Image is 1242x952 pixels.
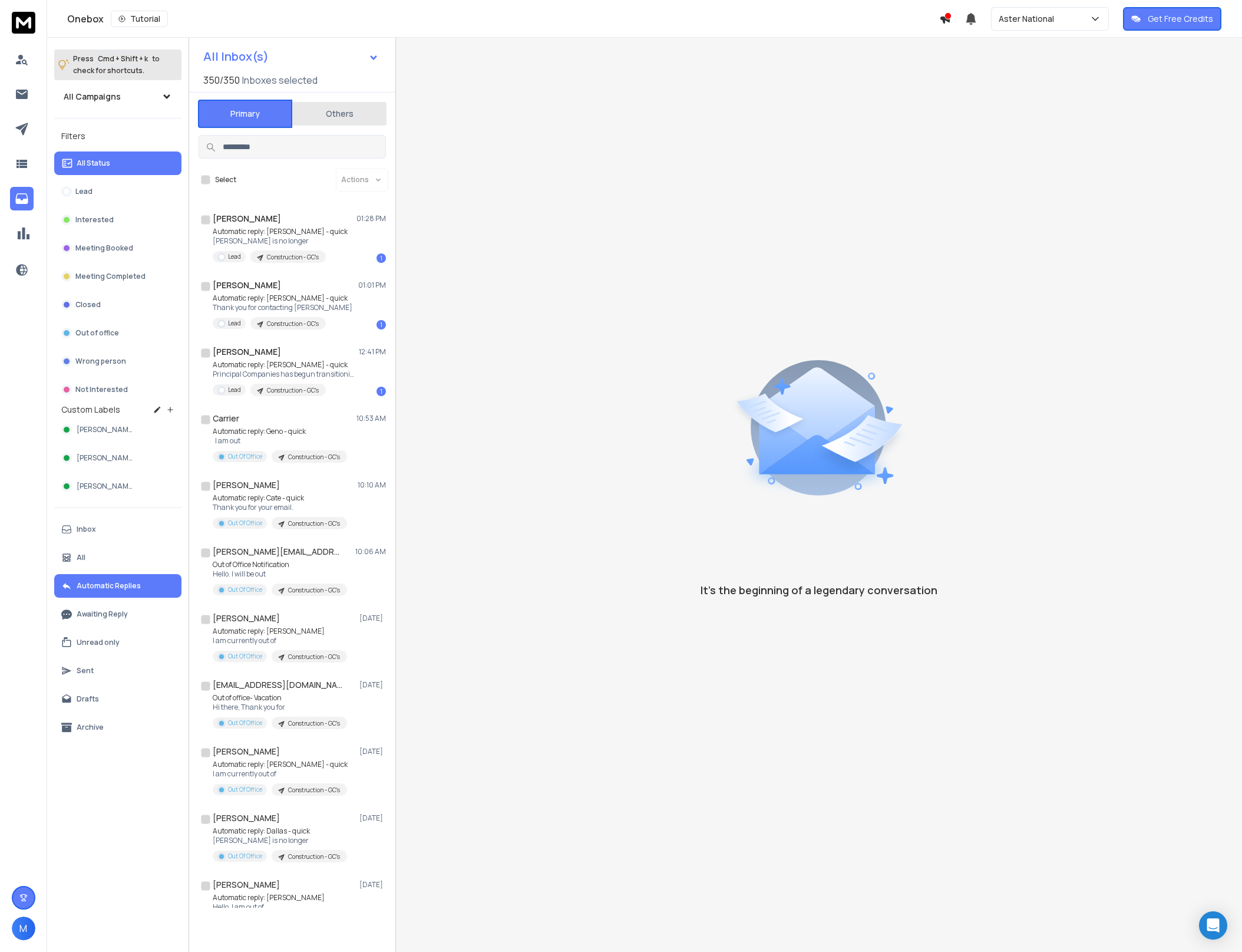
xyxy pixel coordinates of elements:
p: Automatic Replies [77,581,141,591]
p: [PERSON_NAME] is no longer [213,236,348,246]
button: [PERSON_NAME] [54,446,181,470]
p: Automatic reply: [PERSON_NAME] [213,893,347,902]
div: Open Intercom Messenger [1199,911,1227,940]
p: Hi there, Thank you for [213,703,347,712]
button: Not Interested [54,378,181,401]
p: Meeting Booked [75,243,133,253]
h3: Custom Labels [61,404,120,416]
p: Awaiting Reply [77,610,128,619]
p: Automatic reply: Dallas - quick [213,826,347,836]
p: [PERSON_NAME] is no longer [213,836,347,845]
p: Construction - GC's [288,852,340,861]
p: Sent [77,666,94,676]
p: I am currently out of [213,636,347,645]
button: All Campaigns [54,85,181,108]
p: [DATE] [359,880,386,890]
button: Lead [54,180,181,203]
p: Archive [77,723,104,732]
p: Construction - GC's [288,519,340,528]
p: Construction - GC's [267,319,319,328]
p: Automatic reply: [PERSON_NAME] - quick [213,294,352,303]
p: Automatic reply: Cate - quick [213,493,347,503]
button: M [12,917,35,940]
p: Closed [75,300,101,309]
p: Drafts [77,694,99,704]
h1: [PERSON_NAME] [213,746,280,757]
p: Hello. I will be out [213,569,347,579]
p: Lead [228,386,241,394]
h1: [PERSON_NAME] [213,213,281,225]
p: Hello, I am out of [213,902,347,912]
p: 10:10 AM [358,480,386,490]
p: Press to check for shortcuts. [73,53,160,77]
p: Aster National [999,13,1059,25]
label: Select [215,175,236,185]
p: Automatic reply: [PERSON_NAME] - quick [213,360,354,370]
button: Sent [54,659,181,683]
div: Onebox [67,11,939,27]
p: [DATE] [359,614,386,623]
button: All [54,546,181,569]
p: Out Of Office [228,519,262,528]
h1: All Campaigns [64,91,121,103]
h1: Carrier [213,413,239,424]
button: Drafts [54,687,181,711]
button: Unread only [54,631,181,654]
h1: [PERSON_NAME] [213,279,281,291]
p: Inbox [77,525,96,534]
p: It’s the beginning of a legendary conversation [701,582,937,598]
p: Thank you for your email. [213,503,347,512]
button: Automatic Replies [54,574,181,598]
p: [DATE] [359,680,386,690]
p: Construction - GC's [288,653,340,661]
p: Out of Office Notification [213,560,347,569]
p: Out Of Office [228,652,262,661]
p: Out Of Office [228,452,262,461]
p: Wrong person [75,357,126,366]
p: Not Interested [75,385,128,394]
button: All Status [54,151,181,175]
p: Principal Companies has begun transitioning [213,370,354,379]
button: Inbox [54,518,181,541]
span: Cmd + Shift + k [96,52,150,65]
button: [PERSON_NAME] [54,418,181,442]
button: Tutorial [111,11,168,27]
p: 01:28 PM [356,214,386,223]
p: 10:53 AM [356,414,386,423]
div: 1 [376,320,386,330]
p: Automatic reply: [PERSON_NAME] - quick [213,760,348,769]
button: Meeting Booked [54,236,181,260]
p: Thank you for contacting [PERSON_NAME] [213,303,352,312]
button: Closed [54,293,181,317]
p: Interested [75,215,114,225]
p: I am out [213,436,347,446]
p: Construction - GC's [267,386,319,395]
button: Awaiting Reply [54,602,181,626]
div: 1 [376,387,386,396]
h1: [PERSON_NAME] [213,879,280,891]
p: Out Of Office [228,585,262,594]
p: Construction - GC's [288,719,340,728]
p: Automatic reply: [PERSON_NAME] [213,627,347,636]
span: [PERSON_NAME] [77,482,135,491]
p: Construction - GC's [267,253,319,262]
p: [DATE] [359,747,386,756]
p: Lead [75,187,93,196]
p: Out Of Office [228,785,262,794]
h1: [PERSON_NAME] [213,612,280,624]
h3: Inboxes selected [242,73,318,87]
p: 12:41 PM [359,347,386,357]
p: 01:01 PM [358,281,386,290]
p: Automatic reply: [PERSON_NAME] - quick [213,227,348,236]
h1: [PERSON_NAME] [213,346,281,358]
button: Others [292,101,387,127]
h1: [PERSON_NAME] [213,812,280,824]
h1: All Inbox(s) [203,51,269,62]
button: Archive [54,716,181,739]
button: Interested [54,208,181,232]
p: Out Of Office [228,719,262,727]
p: I am currently out of [213,769,348,779]
button: Primary [198,100,292,128]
